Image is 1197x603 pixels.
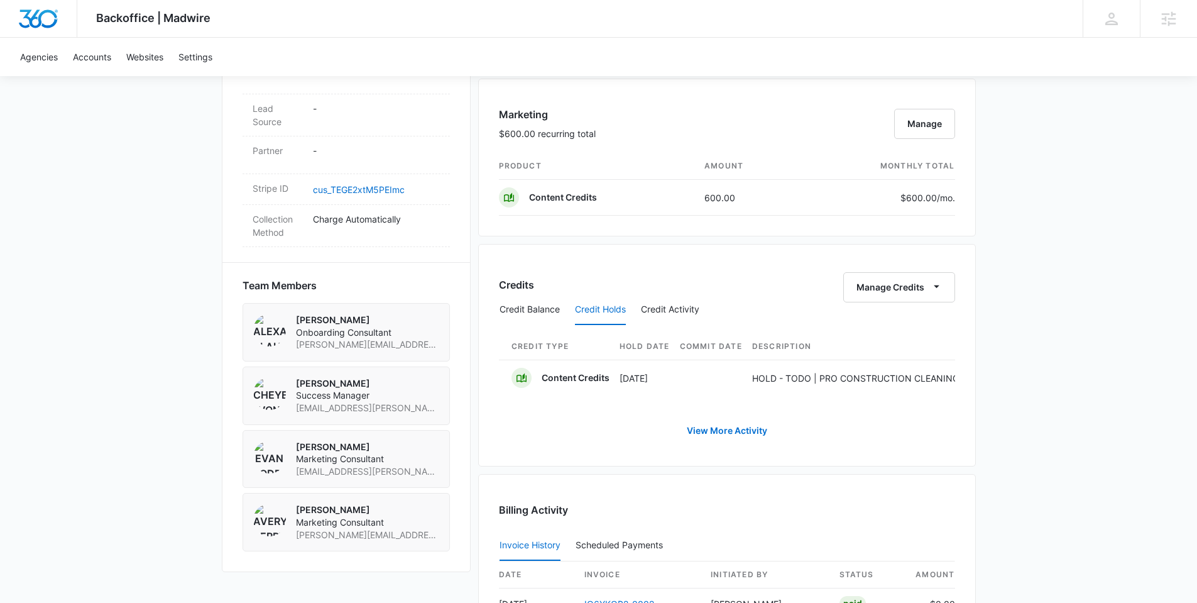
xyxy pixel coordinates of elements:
span: Onboarding Consultant [296,326,439,339]
th: invoice [574,562,701,589]
p: [PERSON_NAME] [296,441,439,453]
span: [PERSON_NAME][EMAIL_ADDRESS][PERSON_NAME][DOMAIN_NAME] [296,338,439,351]
img: Evan Rodriguez [253,441,286,473]
span: Marketing Consultant [296,453,439,465]
p: [DATE] [620,372,670,385]
th: status [829,562,905,589]
td: 600.00 [694,180,802,216]
th: product [499,153,695,180]
button: Invoice History [500,531,560,561]
h3: Marketing [499,107,596,122]
a: View More Activity [674,416,780,446]
p: - [313,102,440,115]
th: monthly total [802,153,955,180]
div: Stripe IDcus_TEGE2xtM5PEImc [243,174,450,205]
th: amount [905,562,955,589]
a: Agencies [13,38,65,76]
div: Scheduled Payments [576,541,668,550]
span: /mo. [937,192,955,203]
th: Initiated By [701,562,829,589]
h3: Billing Activity [499,502,955,517]
p: $600.00 recurring total [499,127,596,140]
a: Websites [119,38,171,76]
a: cus_TEGE2xtM5PEImc [313,184,405,195]
img: Alexander Blaho [253,314,286,346]
img: Avery Berryman [253,504,286,536]
p: Charge Automatically [313,213,440,226]
a: Accounts [65,38,119,76]
a: Settings [171,38,220,76]
button: Credit Holds [575,295,626,325]
span: Description [752,341,1113,352]
p: $600.00 [896,191,955,204]
div: Partner- [243,136,450,174]
button: Manage [894,109,955,139]
dt: Stripe ID [253,182,303,195]
img: Cheyenne von Hoene [253,377,286,410]
th: amount [694,153,802,180]
span: Commit Date [680,341,742,352]
p: Content Credits [542,372,609,384]
p: Content Credits [529,191,597,204]
p: [PERSON_NAME] [296,504,439,516]
h3: Credits [499,277,534,292]
span: [PERSON_NAME][EMAIL_ADDRESS][PERSON_NAME][DOMAIN_NAME] [296,529,439,541]
dt: Partner [253,144,303,157]
p: [PERSON_NAME] [296,377,439,390]
span: Success Manager [296,389,439,402]
dt: Collection Method [253,213,303,239]
p: - [313,144,440,157]
span: Backoffice | Madwire [96,11,210,25]
p: HOLD - TODO | PRO CONSTRUCTION CLEANING COMPANY M339859 | W360 [DATE] [752,372,1113,385]
button: Credit Activity [641,295,699,325]
dt: Lead Source [253,102,303,128]
button: Manage Credits [843,272,955,302]
span: Credit Type [511,341,609,352]
span: [EMAIL_ADDRESS][PERSON_NAME][DOMAIN_NAME] [296,402,439,414]
span: Hold Date [620,341,670,352]
th: date [499,562,574,589]
span: Team Members [243,278,317,293]
span: [EMAIL_ADDRESS][PERSON_NAME][DOMAIN_NAME] [296,465,439,478]
div: Lead Source- [243,94,450,136]
p: [PERSON_NAME] [296,314,439,326]
button: Credit Balance [500,295,560,325]
div: Collection MethodCharge Automatically [243,205,450,247]
span: Marketing Consultant [296,516,439,529]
